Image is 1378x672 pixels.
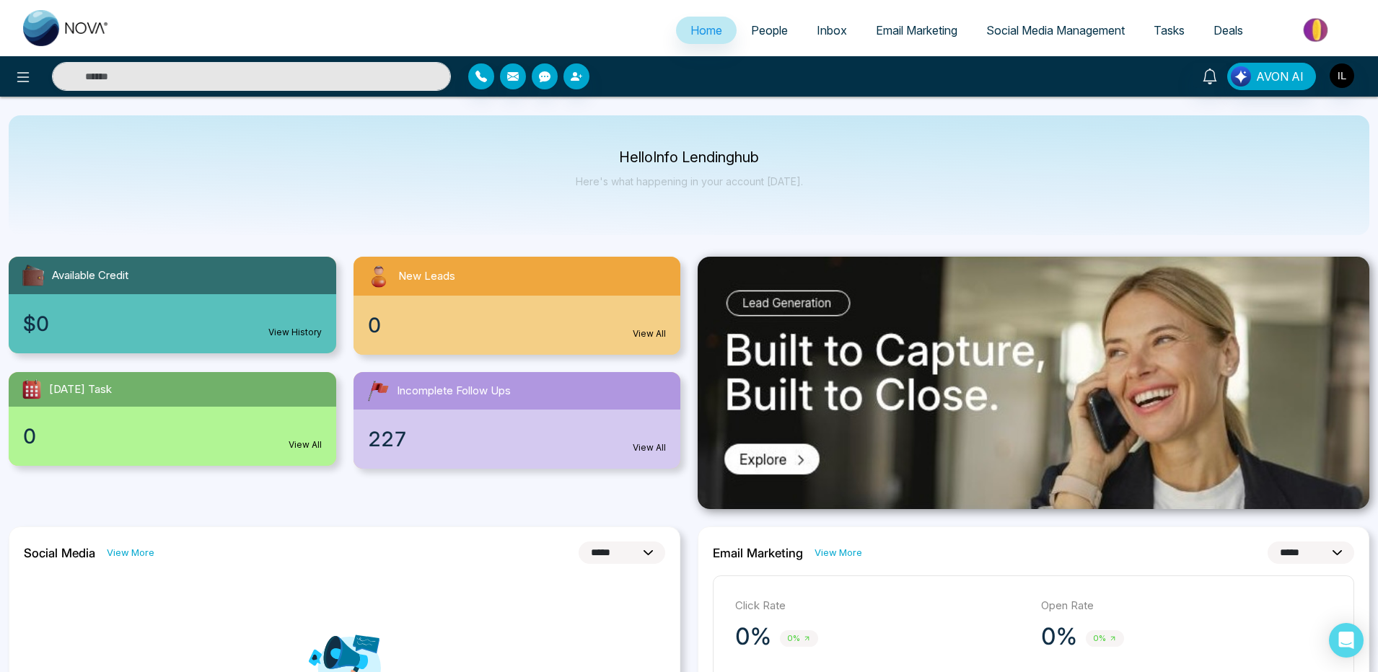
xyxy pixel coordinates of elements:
[20,262,46,288] img: availableCredit.svg
[876,23,957,37] span: Email Marketing
[751,23,788,37] span: People
[1086,630,1124,647] span: 0%
[1214,23,1243,37] span: Deals
[735,598,1027,614] p: Click Rate
[365,262,392,290] img: newLeads.svg
[368,310,381,340] span: 0
[289,438,322,451] a: View All
[1265,14,1369,46] img: Market-place.gif
[576,151,803,164] p: Hello Info Lendinghub
[633,327,666,340] a: View All
[690,23,722,37] span: Home
[368,424,407,454] span: 227
[676,17,737,44] a: Home
[365,378,391,404] img: followUps.svg
[398,268,455,285] span: New Leads
[52,268,128,284] span: Available Credit
[861,17,972,44] a: Email Marketing
[49,381,112,398] span: [DATE] Task
[23,421,36,451] span: 0
[1041,598,1333,614] p: Open Rate
[986,23,1125,37] span: Social Media Management
[1330,63,1354,88] img: User Avatar
[24,546,95,560] h2: Social Media
[23,10,110,46] img: Nova CRM Logo
[345,257,690,355] a: New Leads0View All
[107,546,154,560] a: View More
[1227,63,1316,90] button: AVON AI
[633,441,666,454] a: View All
[972,17,1139,44] a: Social Media Management
[737,17,802,44] a: People
[1256,68,1304,85] span: AVON AI
[20,378,43,401] img: todayTask.svg
[268,326,322,339] a: View History
[1329,623,1364,658] div: Open Intercom Messenger
[1231,66,1251,87] img: Lead Flow
[1199,17,1258,44] a: Deals
[713,546,803,560] h2: Email Marketing
[802,17,861,44] a: Inbox
[576,175,803,187] p: Here's what happening in your account [DATE].
[1139,17,1199,44] a: Tasks
[817,23,847,37] span: Inbox
[735,622,771,651] p: 0%
[780,630,818,647] span: 0%
[815,546,862,560] a: View More
[345,372,690,469] a: Incomplete Follow Ups227View All
[1041,622,1077,651] p: 0%
[23,309,49,339] span: $0
[698,257,1369,509] img: .
[397,383,511,399] span: Incomplete Follow Ups
[1154,23,1185,37] span: Tasks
